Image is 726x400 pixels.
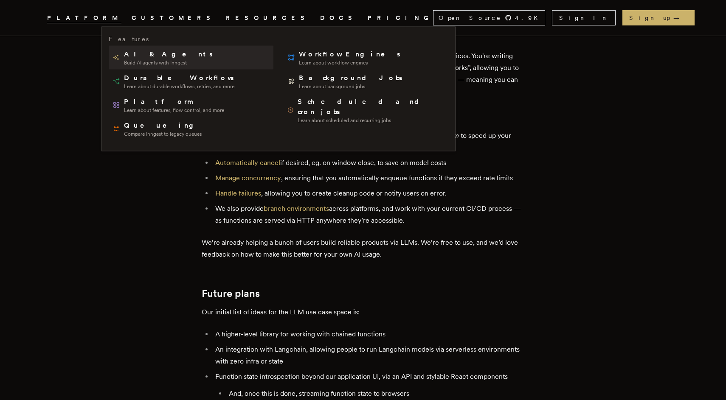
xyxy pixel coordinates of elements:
span: Background Jobs [299,73,404,83]
p: We’re already helping a bunch of users build reliable products via LLMs. We’re free to use, and w... [202,237,524,260]
li: And, once this is done, streaming function state to browsers [226,388,524,400]
a: Durable WorkflowsLearn about durable workflows, retries, and more [109,70,273,93]
a: Handle failures [215,189,261,197]
span: Learn about scheduled and recurring jobs [298,117,445,124]
a: DOCS [320,13,357,23]
span: Learn about background jobs [299,83,404,90]
a: Sign up [622,10,695,25]
button: RESOURCES [226,13,310,23]
a: PlatformLearn about features, flow control, and more [109,93,273,117]
a: CUSTOMERS [132,13,216,23]
span: AI & Agents [124,49,214,59]
span: Queueing [124,120,202,131]
a: Sign In [552,10,616,25]
a: Workflow EnginesLearn about workflow engines [284,46,448,70]
span: Learn about workflow engines [299,59,402,66]
li: Function state introspection beyond our application UI, via an API and stylable React components [213,371,524,400]
h3: Features [109,34,149,44]
li: An integration with Langchain, allowing people to run Langchain models via serverless environment... [213,344,524,367]
a: Background JobsLearn about background jobs [284,70,448,93]
a: branch environments [264,204,329,213]
li: if desired, eg. on window close, to save on model costs [213,157,524,169]
span: Scheduled and cron jobs [298,97,445,117]
p: Our initial list of ideas for the LLM use case space is: [202,306,524,318]
button: PLATFORM [47,13,121,23]
a: Manage concurrency [215,174,281,182]
a: AI & AgentsBuild AI agents with Inngest [109,46,273,70]
a: PRICING [368,13,433,23]
span: 4.9 K [515,14,543,22]
li: We also provide across platforms, and work with your current CI/CD process — as functions are ser... [213,203,524,227]
a: QueueingCompare Inngest to legacy queues [109,117,273,141]
span: Platform [124,97,224,107]
span: Workflow Engines [299,49,402,59]
span: Learn about durable workflows, retries, and more [124,83,235,90]
a: Scheduled and cron jobsLearn about scheduled and recurring jobs [284,93,448,127]
a: Automatically cancel [215,159,280,167]
li: , ensuring that you automatically enqueue functions if they exceed rate limits [213,172,524,184]
li: A higher-level library for working with chained functions [213,328,524,340]
span: Build AI agents with Inngest [124,59,214,66]
span: Open Source [439,14,501,22]
span: Learn about features, flow control, and more [124,107,224,114]
span: Durable Workflows [124,73,235,83]
h2: Future plans [202,288,524,299]
li: , allowing you to create cleanup code or notify users on error. [213,187,524,199]
span: → [673,14,688,22]
span: Compare Inngest to legacy queues [124,131,202,137]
